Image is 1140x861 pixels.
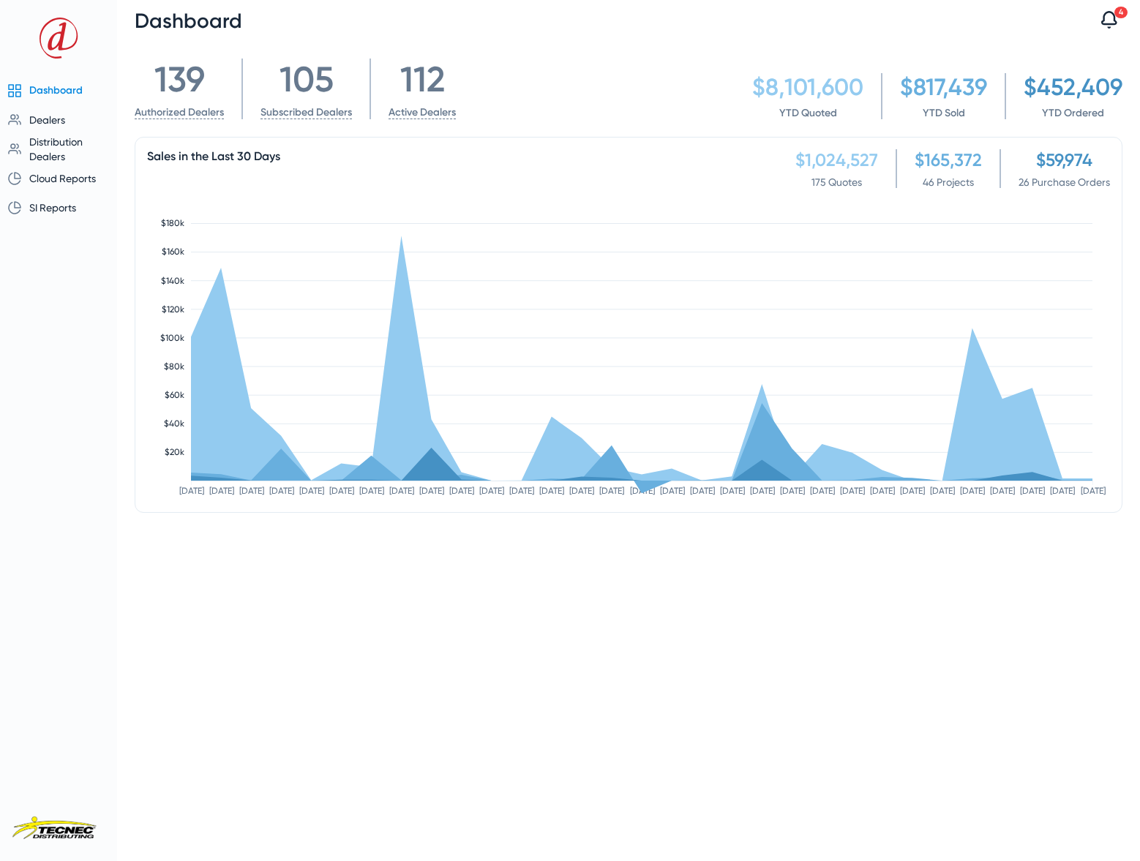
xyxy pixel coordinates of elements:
[29,202,76,214] span: SI Reports
[389,59,456,100] div: 112
[147,149,280,163] span: Sales in the Last 30 Days
[1024,73,1122,101] div: $452,409
[795,149,878,170] div: $1,024,527
[161,218,184,228] text: $180k
[260,106,352,119] a: Subscribed Dealers
[539,486,564,496] text: [DATE]
[509,486,534,496] text: [DATE]
[135,9,242,33] span: Dashboard
[599,486,624,496] text: [DATE]
[1042,107,1104,119] a: YTD Ordered
[990,486,1015,496] text: [DATE]
[269,486,294,496] text: [DATE]
[720,486,745,496] text: [DATE]
[29,84,83,97] span: Dashboard
[870,486,895,496] text: [DATE]
[569,486,594,496] text: [DATE]
[160,333,184,343] text: $100k
[915,176,982,188] span: 46 Projects
[1050,486,1075,496] text: [DATE]
[1019,149,1110,170] div: $59,974
[1019,176,1110,188] span: 26 Purchase Orders
[329,486,354,496] text: [DATE]
[690,486,715,496] text: [DATE]
[162,247,184,257] text: $160k
[389,106,456,119] a: Active Dealers
[900,73,987,101] div: $817,439
[179,486,204,496] text: [DATE]
[795,176,878,188] span: 175 Quotes
[930,486,955,496] text: [DATE]
[660,486,685,496] text: [DATE]
[161,276,184,286] text: $140k
[780,486,805,496] text: [DATE]
[165,447,184,457] text: $20k
[209,486,234,496] text: [DATE]
[1081,486,1106,496] text: [DATE]
[1020,486,1045,496] text: [DATE]
[840,486,865,496] text: [DATE]
[810,486,835,496] text: [DATE]
[12,816,105,841] img: TecNec_638679043044416723.png
[923,107,965,119] a: YTD Sold
[164,418,184,429] text: $40k
[779,107,837,119] a: YTD Quoted
[752,73,863,101] div: $8,101,600
[915,149,982,170] div: $165,372
[164,361,184,372] text: $80k
[479,486,504,496] text: [DATE]
[135,106,224,119] a: Authorized Dealers
[29,114,65,126] span: Dealers
[162,304,184,315] text: $120k
[750,486,775,496] text: [DATE]
[419,486,444,496] text: [DATE]
[135,59,224,100] div: 139
[260,59,352,100] div: 105
[29,136,83,162] span: Distribution Dealers
[630,486,655,496] text: [DATE]
[449,486,474,496] text: [DATE]
[29,173,96,184] span: Cloud Reports
[389,486,414,496] text: [DATE]
[299,486,324,496] text: [DATE]
[239,486,264,496] text: [DATE]
[900,486,925,496] text: [DATE]
[960,486,985,496] text: [DATE]
[165,390,184,400] text: $60k
[359,486,384,496] text: [DATE]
